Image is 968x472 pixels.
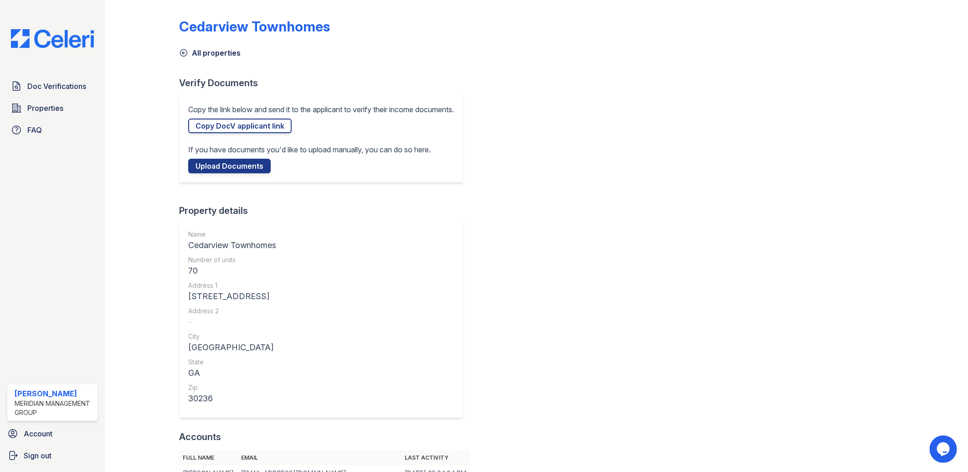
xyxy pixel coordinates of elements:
[7,77,98,95] a: Doc Verifications
[27,124,42,135] span: FAQ
[4,425,101,443] a: Account
[188,265,276,277] div: 70
[241,454,258,461] a: Email
[188,392,276,405] div: 30236
[188,281,276,290] div: Address 1
[27,81,86,92] span: Doc Verifications
[179,77,470,89] div: Verify Documents
[188,255,276,265] div: Number of units
[15,399,94,417] div: Meridian Management Group
[188,383,276,392] div: Zip
[179,18,330,35] div: Cedarview Townhomes
[188,341,276,354] div: [GEOGRAPHIC_DATA]
[179,204,470,217] div: Property details
[188,332,276,341] div: City
[188,358,276,367] div: State
[188,230,276,239] div: Name
[401,451,470,465] th: Last activity
[15,388,94,399] div: [PERSON_NAME]
[188,306,276,316] div: Address 2
[188,367,276,379] div: GA
[4,29,101,48] img: CE_Logo_Blue-a8612792a0a2168367f1c8372b55b34899dd931a85d93a1a3d3e32e68fde9ad4.png
[188,119,292,133] a: Copy DocV applicant link
[27,103,63,114] span: Properties
[179,47,241,58] a: All properties
[188,159,271,173] a: Upload Documents
[24,428,52,439] span: Account
[179,431,470,443] div: Accounts
[188,239,276,252] div: Cedarview Townhomes
[7,121,98,139] a: FAQ
[4,446,101,465] a: Sign out
[188,104,454,115] p: Copy the link below and send it to the applicant to verify their income documents.
[188,316,276,328] div: -
[188,144,431,155] p: If you have documents you'd like to upload manually, you can do so here.
[7,99,98,117] a: Properties
[930,436,959,463] iframe: chat widget
[188,290,276,303] div: [STREET_ADDRESS]
[183,454,214,461] a: Full name
[24,450,51,461] span: Sign out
